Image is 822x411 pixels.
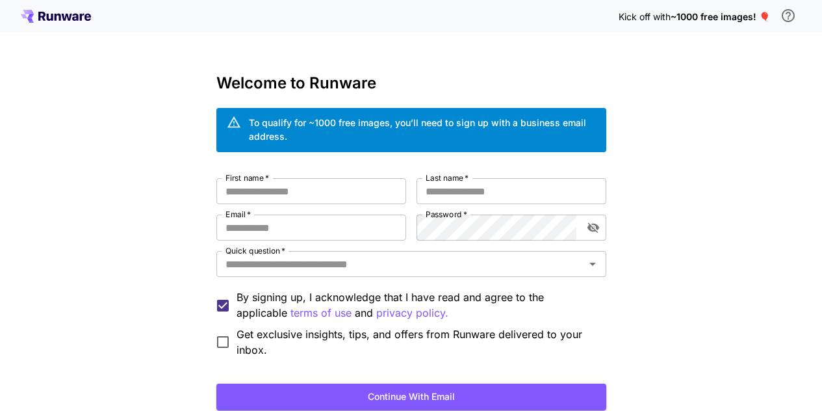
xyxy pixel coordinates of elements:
[426,209,467,220] label: Password
[584,255,602,273] button: Open
[216,74,606,92] h3: Welcome to Runware
[582,216,605,239] button: toggle password visibility
[671,11,770,22] span: ~1000 free images! 🎈
[249,116,596,143] div: To qualify for ~1000 free images, you’ll need to sign up with a business email address.
[426,172,469,183] label: Last name
[216,384,606,410] button: Continue with email
[290,305,352,321] button: By signing up, I acknowledge that I have read and agree to the applicable and privacy policy.
[775,3,801,29] button: In order to qualify for free credit, you need to sign up with a business email address and click ...
[225,245,285,256] label: Quick question
[225,209,251,220] label: Email
[376,305,448,321] button: By signing up, I acknowledge that I have read and agree to the applicable terms of use and
[237,326,596,358] span: Get exclusive insights, tips, and offers from Runware delivered to your inbox.
[225,172,269,183] label: First name
[376,305,448,321] p: privacy policy.
[290,305,352,321] p: terms of use
[619,11,671,22] span: Kick off with
[237,289,596,321] p: By signing up, I acknowledge that I have read and agree to the applicable and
